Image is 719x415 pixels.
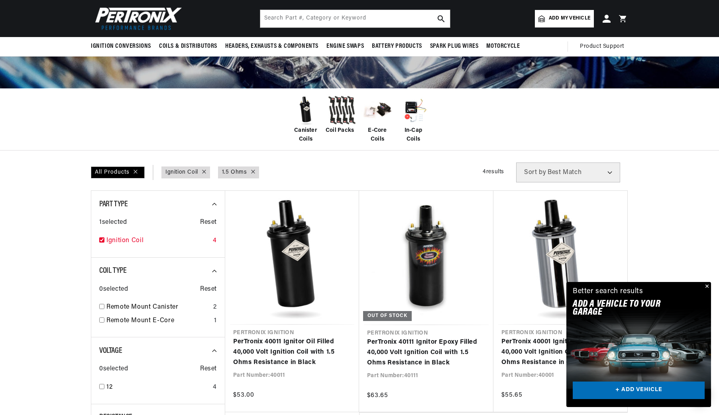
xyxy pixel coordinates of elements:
span: Spark Plug Wires [430,42,479,51]
summary: Headers, Exhausts & Components [221,37,322,56]
span: Sort by [524,169,546,176]
span: 0 selected [99,364,128,374]
span: Coils & Distributors [159,42,217,51]
summary: Ignition Conversions [91,37,155,56]
a: Remote Mount E-Core [106,316,211,326]
a: PerTronix 40111 Ignitor Epoxy Filled 40,000 Volt Ignition Coil with 1.5 Ohms Resistance in Black [367,337,485,368]
div: 4 [213,382,217,393]
span: 0 selected [99,284,128,295]
a: PerTronix 40001 Ignitor Oil Filled 40,000 Volt Ignition Coil with 1.5 Ohms Resistance in Chrome [501,337,619,368]
button: Close [701,282,711,292]
span: 4 results [483,169,504,175]
img: Pertronix [91,5,183,32]
span: In-Cap Coils [397,126,429,144]
summary: Product Support [580,37,628,56]
span: Headers, Exhausts & Components [225,42,318,51]
a: 12 [106,382,210,393]
summary: Battery Products [368,37,426,56]
a: PerTronix 40011 Ignitor Oil Filled 40,000 Volt Ignition Coil with 1.5 Ohms Resistance in Black [233,337,351,368]
div: 4 [213,236,217,246]
summary: Coils & Distributors [155,37,221,56]
div: 1 [214,316,217,326]
summary: Motorcycle [482,37,524,56]
div: All Products [91,166,145,178]
span: Reset [200,284,217,295]
span: Reset [200,364,217,374]
span: Part Type [99,200,128,208]
span: Coil Type [99,267,126,275]
span: Motorcycle [486,42,520,51]
span: Reset [200,217,217,228]
a: Add my vehicle [535,10,594,27]
img: E-Core Coils [361,94,393,126]
a: Canister Coils Canister Coils [290,94,322,144]
span: Canister Coils [290,126,322,144]
span: 1 selected [99,217,127,228]
span: Coil Packs [326,126,354,135]
div: Better search results [573,286,643,298]
img: Canister Coils [290,94,322,126]
a: Ignition Coil [165,168,198,177]
img: In-Cap Coils [397,94,429,126]
span: Voltage [99,347,122,355]
button: search button [432,10,450,27]
a: E-Core Coils E-Core Coils [361,94,393,144]
span: Battery Products [372,42,422,51]
span: Engine Swaps [326,42,364,51]
span: E-Core Coils [361,126,393,144]
a: In-Cap Coils In-Cap Coils [397,94,429,144]
img: Coil Packs [326,94,358,126]
span: Ignition Conversions [91,42,151,51]
span: Add my vehicle [549,15,590,22]
h2: Add A VEHICLE to your garage [573,300,685,317]
span: Product Support [580,42,624,51]
select: Sort by [516,162,620,182]
a: Ignition Coil [106,236,210,246]
input: Search Part #, Category or Keyword [260,10,450,27]
a: 1.5 Ohms [222,168,247,177]
a: Remote Mount Canister [106,302,210,313]
a: Coil Packs Coil Packs [326,94,358,135]
summary: Spark Plug Wires [426,37,483,56]
a: + ADD VEHICLE [573,382,705,399]
div: 2 [213,302,217,313]
summary: Engine Swaps [322,37,368,56]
